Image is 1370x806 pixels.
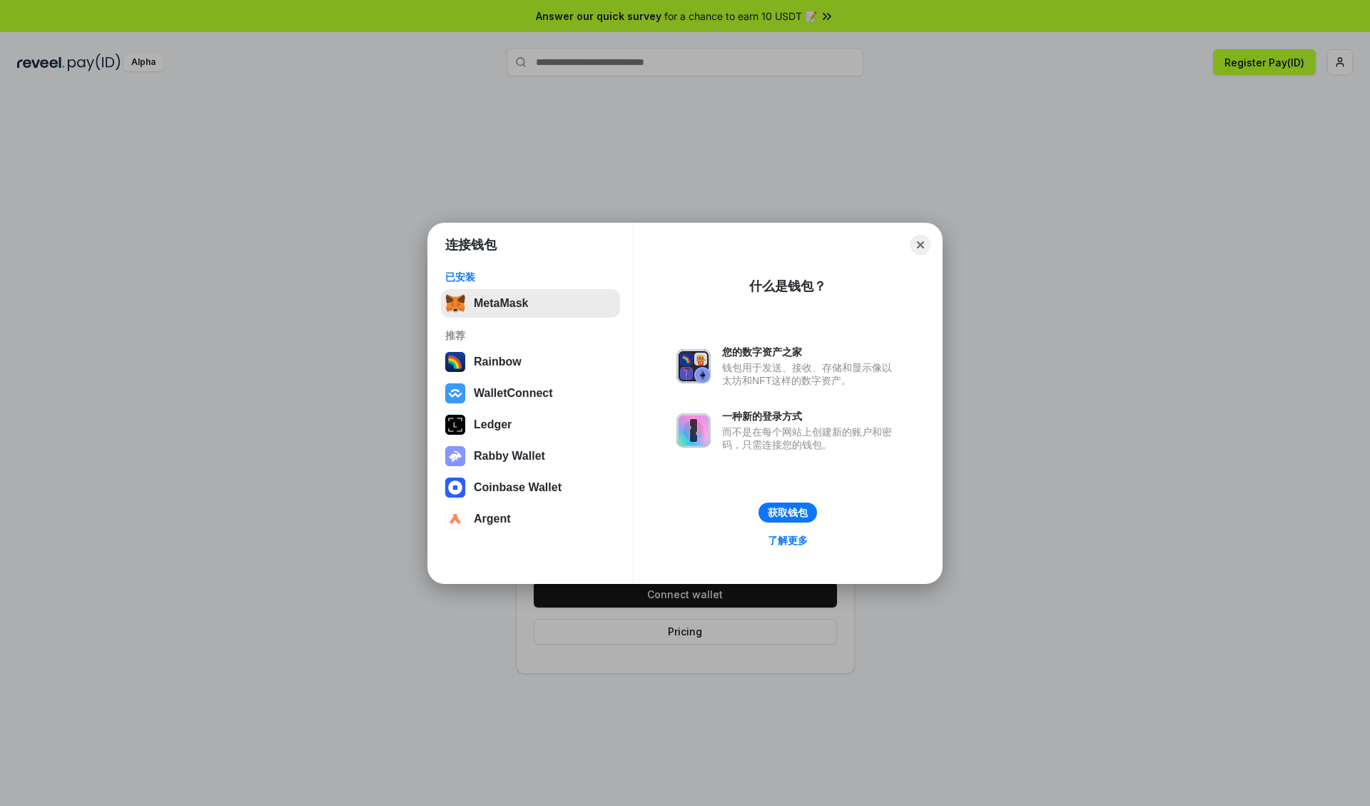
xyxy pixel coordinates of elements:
[722,361,899,387] div: 钱包用于发送、接收、存储和显示像以太坊和NFT这样的数字资产。
[722,410,899,423] div: 一种新的登录方式
[722,346,899,358] div: 您的数字资产之家
[445,509,465,529] img: svg+xml,%3Csvg%20width%3D%2228%22%20height%3D%2228%22%20viewBox%3D%220%200%2028%2028%22%20fill%3D...
[445,383,465,403] img: svg+xml,%3Csvg%20width%3D%2228%22%20height%3D%2228%22%20viewBox%3D%220%200%2028%2028%22%20fill%3D...
[768,534,808,547] div: 了解更多
[758,503,817,523] button: 获取钱包
[445,415,465,435] img: svg+xml,%3Csvg%20xmlns%3D%22http%3A%2F%2Fwww.w3.org%2F2000%2Fsvg%22%20width%3D%2228%22%20height%3...
[441,289,620,318] button: MetaMask
[749,278,826,295] div: 什么是钱包？
[445,236,497,253] h1: 连接钱包
[676,413,711,448] img: svg+xml,%3Csvg%20xmlns%3D%22http%3A%2F%2Fwww.w3.org%2F2000%2Fsvg%22%20fill%3D%22none%22%20viewBox...
[441,379,620,408] button: WalletConnect
[768,506,808,519] div: 获取钱包
[441,410,620,439] button: Ledger
[441,348,620,376] button: Rainbow
[474,481,562,494] div: Coinbase Wallet
[722,425,899,451] div: 而不是在每个网站上创建新的账户和密码，只需连接您的钱包。
[676,349,711,383] img: svg+xml,%3Csvg%20xmlns%3D%22http%3A%2F%2Fwww.w3.org%2F2000%2Fsvg%22%20fill%3D%22none%22%20viewBox...
[910,235,930,255] button: Close
[474,418,512,431] div: Ledger
[474,513,511,525] div: Argent
[445,352,465,372] img: svg+xml,%3Csvg%20width%3D%22120%22%20height%3D%22120%22%20viewBox%3D%220%200%20120%20120%22%20fil...
[445,478,465,498] img: svg+xml,%3Csvg%20width%3D%2228%22%20height%3D%2228%22%20viewBox%3D%220%200%2028%2028%22%20fill%3D...
[474,387,553,400] div: WalletConnect
[445,293,465,313] img: svg+xml,%3Csvg%20fill%3D%22none%22%20height%3D%2233%22%20viewBox%3D%220%200%2035%2033%22%20width%...
[445,271,616,283] div: 已安装
[759,531,816,550] a: 了解更多
[445,446,465,466] img: svg+xml,%3Csvg%20xmlns%3D%22http%3A%2F%2Fwww.w3.org%2F2000%2Fsvg%22%20fill%3D%22none%22%20viewBox...
[441,505,620,533] button: Argent
[441,473,620,502] button: Coinbase Wallet
[441,442,620,470] button: Rabby Wallet
[474,356,522,368] div: Rainbow
[474,450,545,463] div: Rabby Wallet
[474,297,528,310] div: MetaMask
[445,329,616,342] div: 推荐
